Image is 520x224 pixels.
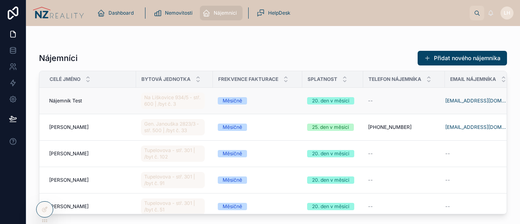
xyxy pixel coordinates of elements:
span: [PERSON_NAME] [49,124,89,130]
span: Frekvence fakturace [218,76,278,83]
span: LH [504,10,510,16]
span: Celé jméno [50,76,80,83]
span: -- [368,98,373,104]
a: -- [368,203,440,210]
a: Tupelovova - stř. 301 | /byt č. 51 [141,198,205,215]
a: Tupelovova - stř. 301 | /byt č. 91 [141,172,205,188]
a: Gen. Janouška 2823/3 - stř. 500 | /byt č. 33 [141,117,208,137]
span: Tupelovova - stř. 301 | /byt č. 102 [144,147,201,160]
span: Email nájemníka [450,76,496,83]
a: Dashboard [95,6,139,20]
span: Dashboard [108,10,134,16]
a: -- [445,177,509,183]
a: 25. den v měsíci [307,124,358,131]
span: Nájemník Test [49,98,82,104]
span: Tupelovova - stř. 301 | /byt č. 91 [144,174,201,187]
a: 20. den v měsíci [307,176,358,184]
a: Tupelovova - stř. 301 | /byt č. 51 [141,197,208,216]
div: Měsíčně [223,203,242,210]
a: Tupelovova - stř. 301 | /byt č. 102 [141,146,205,162]
a: HelpDesk [254,6,296,20]
div: 20. den v měsíci [312,97,349,104]
span: Telefon nájemníka [368,76,421,83]
a: Měsíčně [218,150,297,157]
span: [PERSON_NAME] [49,150,89,157]
div: Měsíčně [223,124,242,131]
a: Měsíčně [218,176,297,184]
a: [EMAIL_ADDRESS][DOMAIN_NAME] [445,98,509,104]
a: Měsíčně [218,97,297,104]
button: Přidat nového nájemníka [418,51,507,65]
span: -- [445,203,450,210]
a: 20. den v měsíci [307,150,358,157]
a: [PHONE_NUMBER] [368,124,440,130]
a: [PERSON_NAME] [49,124,131,130]
div: Měsíčně [223,150,242,157]
span: [PERSON_NAME] [49,203,89,210]
span: -- [445,150,450,157]
a: -- [368,177,440,183]
a: Tupelovova - stř. 301 | /byt č. 91 [141,170,208,190]
img: App logo [32,7,84,20]
div: Měsíčně [223,176,242,184]
span: Nemovitosti [165,10,193,16]
span: -- [368,203,373,210]
span: -- [368,177,373,183]
a: Na Liškovice 934/5 - stř. 600 | /byt č. 3 [141,91,208,111]
div: Měsíčně [223,97,242,104]
a: Nájemník Test [49,98,131,104]
span: -- [445,177,450,183]
a: -- [445,150,509,157]
span: HelpDesk [268,10,290,16]
div: 20. den v měsíci [312,203,349,210]
a: -- [445,203,509,210]
h1: Nájemníci [39,52,78,64]
div: 20. den v měsíci [312,150,349,157]
a: [PERSON_NAME] [49,177,131,183]
a: [EMAIL_ADDRESS][DOMAIN_NAME] [445,124,509,130]
a: [PERSON_NAME] [49,203,131,210]
a: Na Liškovice 934/5 - stř. 600 | /byt č. 3 [141,93,205,109]
a: 20. den v měsíci [307,97,358,104]
a: Měsíčně [218,203,297,210]
a: Nájemníci [200,6,243,20]
a: 20. den v měsíci [307,203,358,210]
a: -- [368,150,440,157]
a: [PERSON_NAME] [49,150,131,157]
div: 20. den v měsíci [312,176,349,184]
a: Gen. Janouška 2823/3 - stř. 500 | /byt č. 33 [141,119,205,135]
a: Měsíčně [218,124,297,131]
span: Nájemníci [214,10,237,16]
span: Bytová jednotka [141,76,191,83]
span: Gen. Janouška 2823/3 - stř. 500 | /byt č. 33 [144,121,201,134]
a: -- [368,98,440,104]
a: Nemovitosti [151,6,198,20]
span: -- [368,150,373,157]
span: [PHONE_NUMBER] [368,124,412,130]
span: Tupelovova - stř. 301 | /byt č. 51 [144,200,201,213]
div: scrollable content [91,4,470,22]
a: Tupelovova - stř. 301 | /byt č. 102 [141,144,208,163]
span: [PERSON_NAME] [49,177,89,183]
span: Splatnost [308,76,337,83]
div: 25. den v měsíci [312,124,349,131]
span: Na Liškovice 934/5 - stř. 600 | /byt č. 3 [144,94,201,107]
